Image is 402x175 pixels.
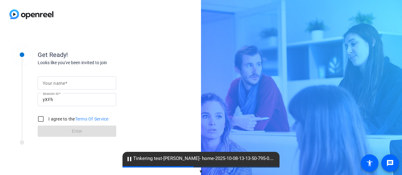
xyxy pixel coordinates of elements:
mat-icon: message [386,159,394,167]
a: Terms Of Service [75,116,109,121]
mat-label: Session ID [43,92,59,95]
span: Tinkering test-[PERSON_NAME]- home-2025-10-08-13-13-50-795-0.webm [122,155,280,162]
label: I agree to the [47,116,109,122]
mat-label: Your name [43,81,65,86]
div: Looks like you've been invited to join [38,59,163,66]
mat-icon: pause [126,155,133,163]
span: ▼ [199,169,204,174]
mat-icon: accessibility [366,159,373,167]
div: Get Ready! [38,50,163,59]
